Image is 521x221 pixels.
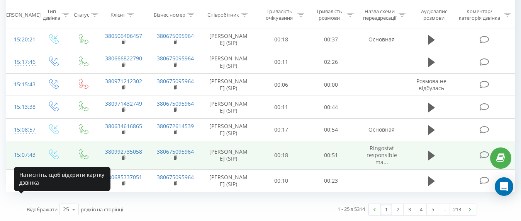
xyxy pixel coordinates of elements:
[306,74,356,96] td: 00:00
[256,118,306,141] td: 00:17
[201,74,256,96] td: [PERSON_NAME] (SIP)
[105,77,142,85] a: 380971212302
[380,204,392,215] a: 1
[110,11,125,18] div: Клієнт
[201,141,256,170] td: [PERSON_NAME] (SIP)
[306,51,356,73] td: 02:26
[14,147,30,163] div: 15:07:43
[256,141,306,170] td: 00:18
[157,148,194,155] a: 380675095964
[256,28,306,51] td: 00:18
[201,96,256,118] td: [PERSON_NAME] (SIP)
[14,77,30,92] div: 15:15:43
[416,77,446,92] span: Розмова не відбулась
[438,204,450,215] div: …
[201,28,256,51] td: [PERSON_NAME] (SIP)
[201,170,256,192] td: [PERSON_NAME] (SIP)
[201,51,256,73] td: [PERSON_NAME] (SIP)
[207,11,239,18] div: Співробітник
[256,96,306,118] td: 00:11
[356,118,407,141] td: Основная
[154,11,185,18] div: Бізнес номер
[2,11,41,18] div: [PERSON_NAME]
[367,144,397,166] span: Ringostat responsible ma...
[392,204,404,215] a: 2
[313,8,345,21] div: Тривалість розмови
[157,32,194,39] a: 380675095964
[43,8,60,21] div: Тип дзвінка
[105,173,142,181] a: 380685337051
[263,8,295,21] div: Тривалість очікування
[14,32,30,47] div: 15:20:21
[306,141,356,170] td: 00:51
[306,118,356,141] td: 00:54
[105,148,142,155] a: 380992735058
[363,8,397,21] div: Назва схеми переадресації
[157,122,194,130] a: 380672614539
[157,100,194,107] a: 380675095964
[105,32,142,39] a: 380506406457
[256,170,306,192] td: 00:10
[450,204,464,215] a: 213
[427,204,438,215] a: 5
[105,122,142,130] a: 380634616865
[338,205,365,213] div: 1 - 25 з 5314
[306,96,356,118] td: 00:44
[256,74,306,96] td: 00:06
[306,28,356,51] td: 00:37
[495,177,513,196] div: Open Intercom Messenger
[14,99,30,115] div: 15:13:38
[356,28,407,51] td: Основная
[306,170,356,192] td: 00:23
[256,51,306,73] td: 00:11
[14,167,110,191] div: Натисніть, щоб відкрити картку дзвінка
[81,206,123,213] span: рядків на сторінці
[157,77,194,85] a: 380675095964
[14,55,30,70] div: 15:17:46
[14,122,30,137] div: 15:08:57
[63,206,69,213] div: 25
[414,8,453,21] div: Аудіозапис розмови
[105,100,142,107] a: 380971432749
[415,204,427,215] a: 4
[457,8,502,21] div: Коментар/категорія дзвінка
[201,118,256,141] td: [PERSON_NAME] (SIP)
[404,204,415,215] a: 3
[105,55,142,62] a: 380666822790
[157,173,194,181] a: 380675095964
[27,206,58,213] span: Відображати
[157,55,194,62] a: 380675095964
[74,11,89,18] div: Статус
